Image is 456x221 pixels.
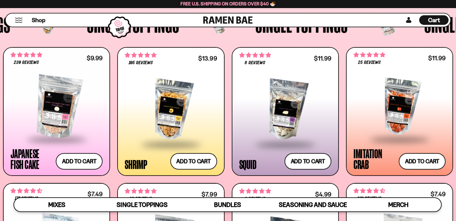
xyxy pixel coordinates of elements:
span: Cart [428,16,440,24]
a: 4.75 stars 8 reviews $11.99 Squid Add to cart [232,47,339,176]
span: 4.53 stars [353,187,385,195]
a: 4.88 stars 25 reviews $11.99 Imitation Crab Add to cart [346,47,453,176]
span: 4.90 stars [125,51,156,59]
button: Mobile Menu Trigger [15,18,23,23]
span: 230 reviews [14,60,39,65]
span: Seasoning and Sauce [279,201,347,208]
button: Add to cart [170,153,217,169]
div: Cart [419,13,449,27]
div: $7.99 [201,191,217,197]
div: Shrimp [125,159,147,169]
div: $11.99 [314,55,331,61]
span: Single Toppings [117,201,167,208]
span: Shop [32,16,45,24]
button: Add to cart [56,153,103,169]
span: 32 reviews [129,196,152,201]
a: Merch [356,198,441,211]
span: 6 reviews [245,196,265,201]
button: Add to cart [399,153,446,169]
div: $13.99 [198,55,217,61]
span: 5.00 stars [239,187,271,195]
span: 4.77 stars [10,51,42,59]
span: 4.75 stars [239,51,271,59]
button: Add to cart [285,153,331,169]
span: Mixes [48,201,65,208]
span: 4.78 stars [125,187,156,195]
a: Seasoning and Sauce [270,198,356,211]
div: Squid [239,159,256,169]
a: 4.77 stars 230 reviews $9.99 Japanese Fish Cake Add to cart [3,47,110,176]
a: Bundles [185,198,270,211]
span: Merch [388,201,408,208]
div: $4.99 [315,191,331,197]
div: $7.49 [88,191,103,197]
a: 4.90 stars 105 reviews $13.99 Shrimp Add to cart [117,47,224,176]
div: $11.99 [428,55,446,61]
span: Free U.S. Shipping on Orders over $40 🍜 [180,1,276,7]
a: Single Toppings [100,198,185,211]
a: Shop [32,15,45,25]
a: Mixes [14,198,100,211]
span: 25 reviews [358,60,381,65]
span: 4.88 stars [353,51,385,59]
span: 105 reviews [129,60,153,65]
div: Imitation Crab [353,148,396,169]
span: 177 reviews [15,196,38,201]
span: 8 reviews [245,60,265,65]
span: 4.71 stars [10,187,42,195]
div: Japanese Fish Cake [10,148,53,169]
div: $9.99 [87,55,103,61]
span: Bundles [214,201,241,208]
div: $7.49 [431,191,446,197]
span: 341 reviews [357,196,381,201]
